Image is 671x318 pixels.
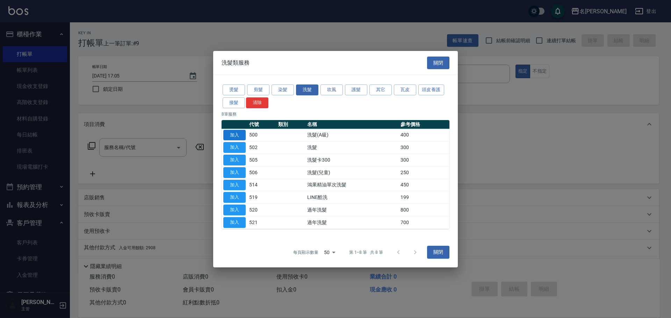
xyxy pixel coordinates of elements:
[247,141,276,154] td: 502
[223,130,246,140] button: 加入
[247,179,276,191] td: 514
[247,120,276,129] th: 代號
[223,167,246,178] button: 加入
[222,111,449,117] p: 8 筆服務
[305,191,399,204] td: LINE酷洗
[305,120,399,129] th: 名稱
[399,166,449,179] td: 250
[305,166,399,179] td: 洗髮(兒童)
[223,155,246,165] button: 加入
[305,216,399,229] td: 過年洗髮
[427,56,449,69] button: 關閉
[399,141,449,154] td: 300
[394,84,416,95] button: 瓦皮
[399,179,449,191] td: 450
[247,191,276,204] td: 519
[399,120,449,129] th: 參考價格
[305,154,399,166] td: 洗髮卡300
[305,204,399,216] td: 過年洗髮
[247,84,269,95] button: 剪髮
[320,84,343,95] button: 吹風
[305,141,399,154] td: 洗髮
[296,84,318,95] button: 洗髮
[223,192,246,203] button: 加入
[246,97,268,108] button: 清除
[399,129,449,141] td: 400
[222,59,250,66] span: 洗髮類服務
[399,191,449,204] td: 199
[345,84,367,95] button: 護髮
[399,204,449,216] td: 800
[399,154,449,166] td: 300
[223,205,246,215] button: 加入
[272,84,294,95] button: 染髮
[247,129,276,141] td: 500
[399,216,449,229] td: 700
[223,217,246,228] button: 加入
[427,246,449,259] button: 關閉
[247,166,276,179] td: 506
[418,84,444,95] button: 頭皮養護
[293,249,318,256] p: 每頁顯示數量
[321,243,338,261] div: 50
[369,84,392,95] button: 其它
[247,216,276,229] td: 521
[305,179,399,191] td: 鴻果精油單次洗髮
[247,204,276,216] td: 520
[305,129,399,141] td: 洗髮(A級)
[276,120,305,129] th: 類別
[223,179,246,190] button: 加入
[247,154,276,166] td: 505
[223,97,245,108] button: 接髮
[223,84,245,95] button: 燙髮
[349,249,383,256] p: 第 1–8 筆 共 8 筆
[223,142,246,153] button: 加入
